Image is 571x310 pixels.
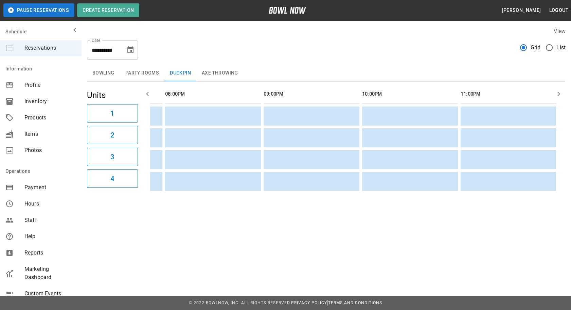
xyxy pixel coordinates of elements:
[24,265,76,281] span: Marketing Dashboard
[110,130,114,141] h6: 2
[196,65,244,81] button: Axe Throwing
[24,81,76,89] span: Profile
[87,65,566,81] div: inventory tabs
[87,169,138,188] button: 4
[24,130,76,138] span: Items
[124,43,137,57] button: Choose date, selected date is Sep 26, 2025
[189,300,291,305] span: © 2022 BowlNow, Inc. All Rights Reserved.
[87,104,138,123] button: 1
[110,108,114,119] h6: 1
[77,3,139,17] button: Create Reservation
[24,232,76,241] span: Help
[24,114,76,122] span: Products
[24,290,76,298] span: Custom Events
[24,216,76,224] span: Staff
[291,300,327,305] a: Privacy Policy
[110,151,114,162] h6: 3
[328,300,382,305] a: Terms and Conditions
[547,4,571,17] button: Logout
[120,65,164,81] button: Party Rooms
[87,148,138,166] button: 3
[24,249,76,257] span: Reports
[24,146,76,154] span: Photos
[554,28,566,34] label: View
[24,97,76,105] span: Inventory
[164,65,196,81] button: Duckpin
[499,4,543,17] button: [PERSON_NAME]
[87,65,120,81] button: Bowling
[87,126,138,144] button: 2
[24,200,76,208] span: Hours
[24,183,76,192] span: Payment
[531,44,541,52] span: Grid
[3,3,74,17] button: Pause Reservations
[269,7,306,14] img: logo
[24,44,76,52] span: Reservations
[110,173,114,184] h6: 4
[556,44,566,52] span: List
[87,90,138,101] h5: Units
